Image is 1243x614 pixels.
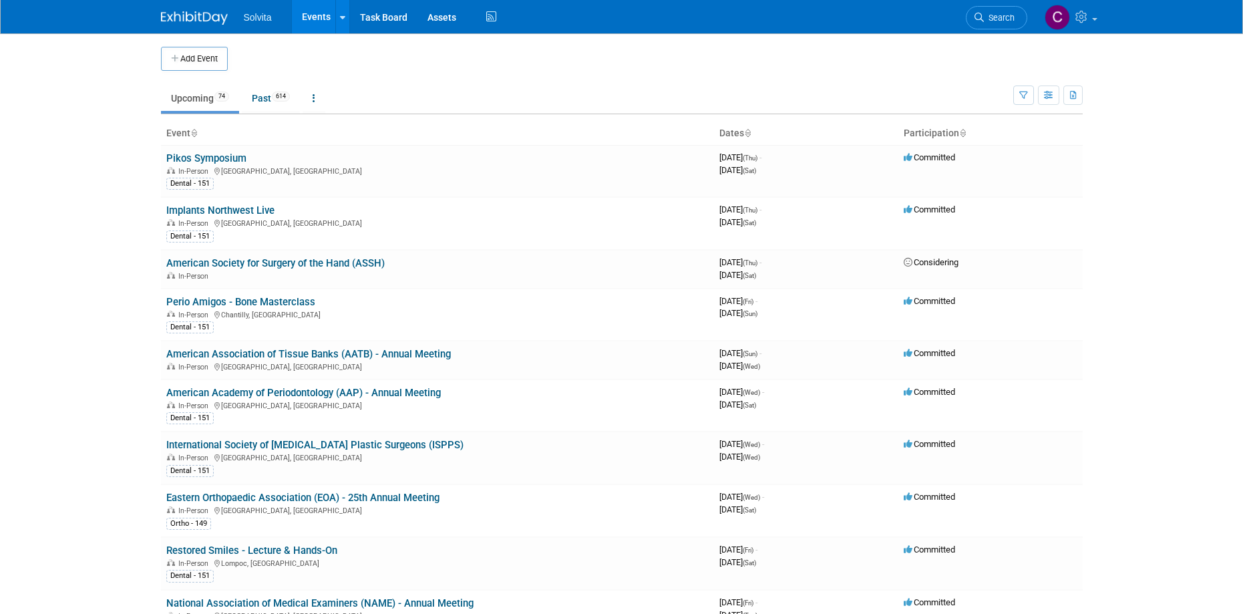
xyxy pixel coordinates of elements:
[759,152,761,162] span: -
[743,402,756,409] span: (Sat)
[743,154,757,162] span: (Thu)
[759,204,761,214] span: -
[166,557,709,568] div: Lompoc, [GEOGRAPHIC_DATA]
[166,296,315,308] a: Perio Amigos - Bone Masterclass
[759,348,761,358] span: -
[166,452,709,462] div: [GEOGRAPHIC_DATA], [GEOGRAPHIC_DATA]
[167,454,175,460] img: In-Person Event
[719,504,756,514] span: [DATE]
[167,311,175,317] img: In-Person Event
[167,506,175,513] img: In-Person Event
[743,441,760,448] span: (Wed)
[743,219,756,226] span: (Sat)
[166,361,709,371] div: [GEOGRAPHIC_DATA], [GEOGRAPHIC_DATA]
[904,545,955,555] span: Committed
[743,363,760,370] span: (Wed)
[166,504,709,515] div: [GEOGRAPHIC_DATA], [GEOGRAPHIC_DATA]
[166,231,214,243] div: Dental - 151
[719,361,760,371] span: [DATE]
[719,308,757,318] span: [DATE]
[719,545,757,555] span: [DATE]
[984,13,1015,23] span: Search
[167,559,175,566] img: In-Person Event
[166,348,451,360] a: American Association of Tissue Banks (AATB) - Annual Meeting
[178,506,212,515] span: In-Person
[178,363,212,371] span: In-Person
[214,92,229,102] span: 74
[719,400,756,410] span: [DATE]
[743,494,760,501] span: (Wed)
[166,518,211,530] div: Ortho - 149
[166,217,709,228] div: [GEOGRAPHIC_DATA], [GEOGRAPHIC_DATA]
[743,389,760,396] span: (Wed)
[719,597,757,607] span: [DATE]
[167,363,175,369] img: In-Person Event
[719,257,761,267] span: [DATE]
[161,47,228,71] button: Add Event
[178,559,212,568] span: In-Person
[743,559,756,567] span: (Sat)
[755,597,757,607] span: -
[166,152,246,164] a: Pikos Symposium
[244,12,272,23] span: Solvita
[166,321,214,333] div: Dental - 151
[190,128,197,138] a: Sort by Event Name
[743,298,753,305] span: (Fri)
[1045,5,1070,30] img: Cindy Miller
[719,387,764,397] span: [DATE]
[743,506,756,514] span: (Sat)
[762,387,764,397] span: -
[959,128,966,138] a: Sort by Participation Type
[755,545,757,555] span: -
[719,296,757,306] span: [DATE]
[744,128,751,138] a: Sort by Start Date
[719,204,761,214] span: [DATE]
[898,122,1083,145] th: Participation
[178,167,212,176] span: In-Person
[166,492,439,504] a: Eastern Orthopaedic Association (EOA) - 25th Annual Meeting
[904,296,955,306] span: Committed
[719,439,764,449] span: [DATE]
[719,452,760,462] span: [DATE]
[166,570,214,582] div: Dental - 151
[743,206,757,214] span: (Thu)
[166,165,709,176] div: [GEOGRAPHIC_DATA], [GEOGRAPHIC_DATA]
[719,557,756,567] span: [DATE]
[762,492,764,502] span: -
[167,219,175,226] img: In-Person Event
[714,122,898,145] th: Dates
[904,597,955,607] span: Committed
[167,402,175,408] img: In-Person Event
[719,152,761,162] span: [DATE]
[743,350,757,357] span: (Sun)
[166,439,464,451] a: International Society of [MEDICAL_DATA] Plastic Surgeons (ISPPS)
[178,272,212,281] span: In-Person
[743,272,756,279] span: (Sat)
[743,167,756,174] span: (Sat)
[904,387,955,397] span: Committed
[743,454,760,461] span: (Wed)
[904,204,955,214] span: Committed
[719,165,756,175] span: [DATE]
[242,86,300,111] a: Past614
[904,492,955,502] span: Committed
[166,412,214,424] div: Dental - 151
[166,597,474,609] a: National Association of Medical Examiners (NAME) - Annual Meeting
[272,92,290,102] span: 614
[166,400,709,410] div: [GEOGRAPHIC_DATA], [GEOGRAPHIC_DATA]
[743,259,757,267] span: (Thu)
[178,454,212,462] span: In-Person
[759,257,761,267] span: -
[166,545,337,557] a: Restored Smiles - Lecture & Hands-On
[904,439,955,449] span: Committed
[743,547,753,554] span: (Fri)
[178,402,212,410] span: In-Person
[762,439,764,449] span: -
[178,219,212,228] span: In-Person
[719,217,756,227] span: [DATE]
[743,599,753,607] span: (Fri)
[161,11,228,25] img: ExhibitDay
[719,492,764,502] span: [DATE]
[161,86,239,111] a: Upcoming74
[755,296,757,306] span: -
